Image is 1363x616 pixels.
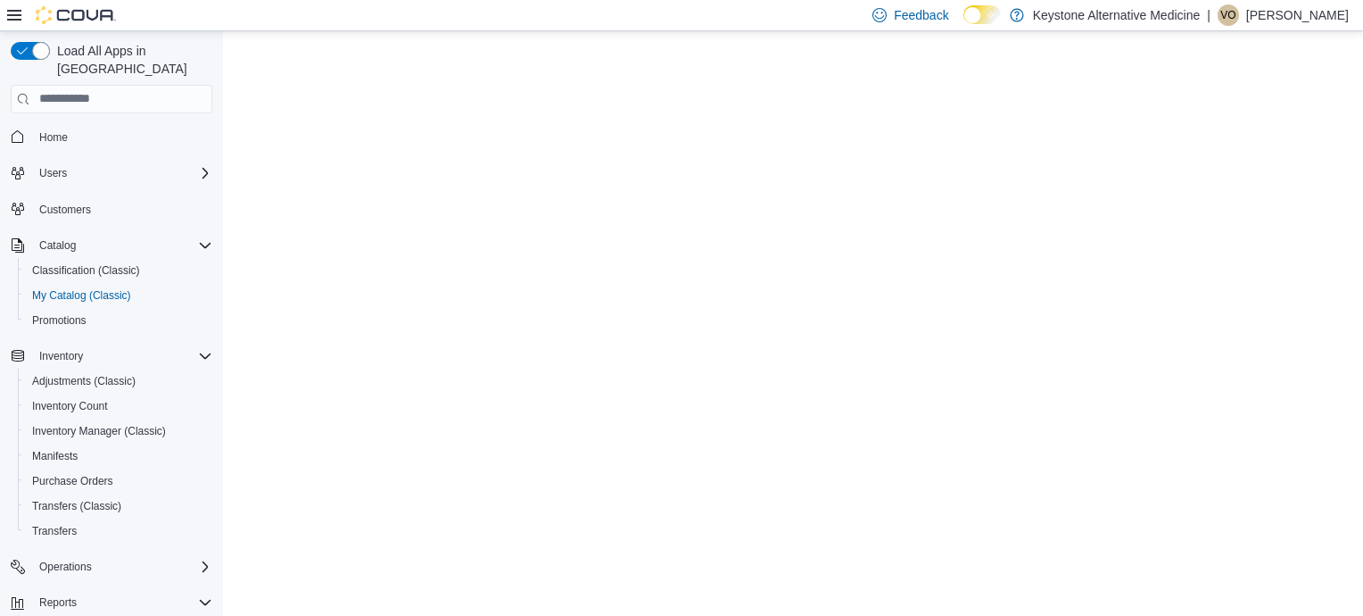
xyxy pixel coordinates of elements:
[25,520,84,542] a: Transfers
[39,349,83,363] span: Inventory
[50,42,212,78] span: Load All Apps in [GEOGRAPHIC_DATA]
[4,196,219,222] button: Customers
[32,162,212,184] span: Users
[18,283,219,308] button: My Catalog (Classic)
[32,126,212,148] span: Home
[25,310,212,331] span: Promotions
[1218,4,1239,26] div: Victoria Ortiz
[39,130,68,145] span: Home
[39,166,67,180] span: Users
[39,595,77,610] span: Reports
[32,556,212,578] span: Operations
[25,470,212,492] span: Purchase Orders
[25,285,138,306] a: My Catalog (Classic)
[25,420,212,442] span: Inventory Manager (Classic)
[32,199,98,221] a: Customers
[1220,4,1235,26] span: VO
[32,235,212,256] span: Catalog
[18,519,219,544] button: Transfers
[39,238,76,253] span: Catalog
[32,263,140,278] span: Classification (Classic)
[39,203,91,217] span: Customers
[32,399,108,413] span: Inventory Count
[4,161,219,186] button: Users
[32,235,83,256] button: Catalog
[1246,4,1349,26] p: [PERSON_NAME]
[18,394,219,419] button: Inventory Count
[894,6,948,24] span: Feedback
[32,424,166,438] span: Inventory Manager (Classic)
[963,24,964,25] span: Dark Mode
[963,5,1001,24] input: Dark Mode
[32,345,90,367] button: Inventory
[25,260,212,281] span: Classification (Classic)
[32,592,84,613] button: Reports
[32,198,212,221] span: Customers
[25,470,120,492] a: Purchase Orders
[1207,4,1210,26] p: |
[25,420,173,442] a: Inventory Manager (Classic)
[25,495,128,517] a: Transfers (Classic)
[4,124,219,150] button: Home
[25,495,212,517] span: Transfers (Classic)
[32,556,99,578] button: Operations
[25,520,212,542] span: Transfers
[32,345,212,367] span: Inventory
[18,494,219,519] button: Transfers (Classic)
[36,6,116,24] img: Cova
[32,449,78,463] span: Manifests
[25,260,147,281] a: Classification (Classic)
[18,369,219,394] button: Adjustments (Classic)
[25,370,212,392] span: Adjustments (Classic)
[32,592,212,613] span: Reports
[32,524,77,538] span: Transfers
[32,288,131,303] span: My Catalog (Classic)
[25,310,94,331] a: Promotions
[25,370,143,392] a: Adjustments (Classic)
[4,554,219,579] button: Operations
[32,127,75,148] a: Home
[25,445,212,467] span: Manifests
[4,590,219,615] button: Reports
[4,233,219,258] button: Catalog
[25,395,115,417] a: Inventory Count
[18,469,219,494] button: Purchase Orders
[32,162,74,184] button: Users
[25,445,85,467] a: Manifests
[1033,4,1201,26] p: Keystone Alternative Medicine
[32,474,113,488] span: Purchase Orders
[18,419,219,444] button: Inventory Manager (Classic)
[32,313,87,328] span: Promotions
[32,499,121,513] span: Transfers (Classic)
[25,395,212,417] span: Inventory Count
[18,444,219,469] button: Manifests
[18,258,219,283] button: Classification (Classic)
[4,344,219,369] button: Inventory
[18,308,219,333] button: Promotions
[25,285,212,306] span: My Catalog (Classic)
[32,374,136,388] span: Adjustments (Classic)
[39,560,92,574] span: Operations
